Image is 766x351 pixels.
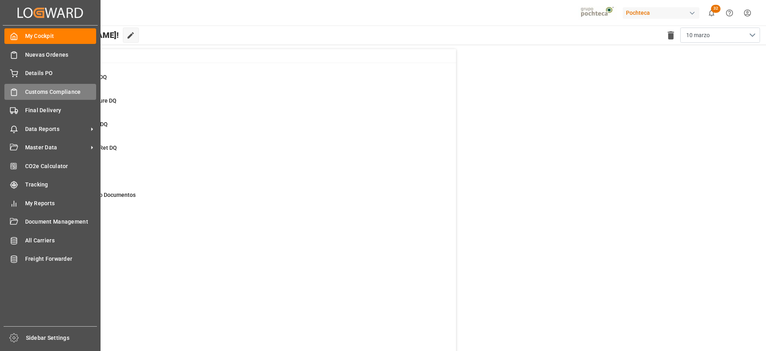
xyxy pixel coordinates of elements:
[4,65,96,81] a: Details PO
[25,255,97,263] span: Freight Forwarder
[721,4,738,22] button: Help Center
[41,214,446,231] a: 946Con DemorasFinal Delivery
[4,251,96,267] a: Freight Forwarder
[25,51,97,59] span: Nuevas Ordenes
[25,143,88,152] span: Master Data
[623,5,703,20] button: Pochteca
[41,73,446,90] a: 44New Creations DQDetails PO
[41,144,446,161] a: 11Missing Empty Ret DQDetails PO
[4,232,96,248] a: All Carriers
[25,180,97,189] span: Tracking
[41,191,446,208] a: 335Pendiente Envio DocumentosDetails PO
[680,28,760,43] button: open menu
[25,218,97,226] span: Document Management
[686,31,710,40] span: 10 marzo
[703,4,721,22] button: show 32 new notifications
[25,125,88,133] span: Data Reports
[26,334,97,342] span: Sidebar Settings
[4,177,96,192] a: Tracking
[4,28,96,44] a: My Cockpit
[25,88,97,96] span: Customs Compliance
[578,6,618,20] img: pochtecaImg.jpg_1689854062.jpg
[33,28,119,43] span: Hello [PERSON_NAME]!
[41,167,446,184] a: 59In ProgressDetails PO
[25,106,97,115] span: Final Delivery
[25,162,97,171] span: CO2e Calculator
[4,195,96,211] a: My Reports
[4,103,96,118] a: Final Delivery
[25,199,97,208] span: My Reports
[41,120,446,137] a: 3Missing Arrival DQDetails PO
[4,158,96,174] a: CO2e Calculator
[41,97,446,113] a: 8Missing Departure DQDetails PO
[623,7,699,19] div: Pochteca
[25,236,97,245] span: All Carriers
[25,32,97,40] span: My Cockpit
[4,84,96,99] a: Customs Compliance
[4,214,96,230] a: Document Management
[4,47,96,62] a: Nuevas Ordenes
[25,69,97,77] span: Details PO
[711,5,721,13] span: 32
